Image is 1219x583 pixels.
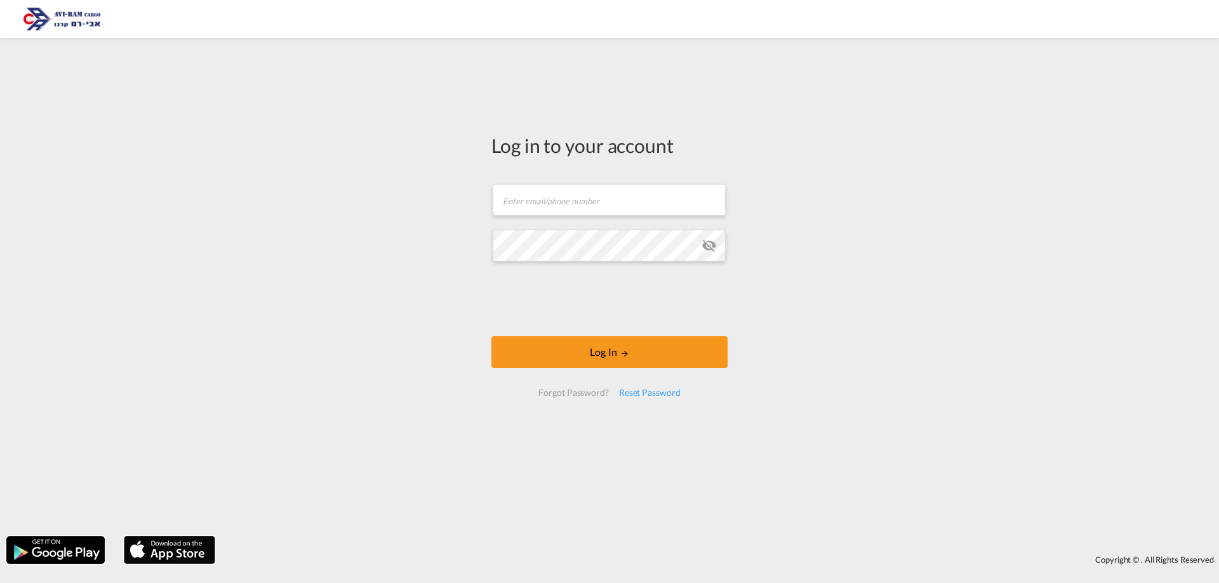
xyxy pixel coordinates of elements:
[5,535,106,565] img: google.png
[513,274,706,324] iframe: reCAPTCHA
[702,238,717,253] md-icon: icon-eye-off
[614,381,686,404] div: Reset Password
[123,535,216,565] img: apple.png
[533,381,613,404] div: Forgot Password?
[19,5,105,34] img: 166978e0a5f911edb4280f3c7a976193.png
[491,336,728,368] button: LOGIN
[222,549,1219,570] div: Copyright © . All Rights Reserved
[491,132,728,159] div: Log in to your account
[493,184,726,216] input: Enter email/phone number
